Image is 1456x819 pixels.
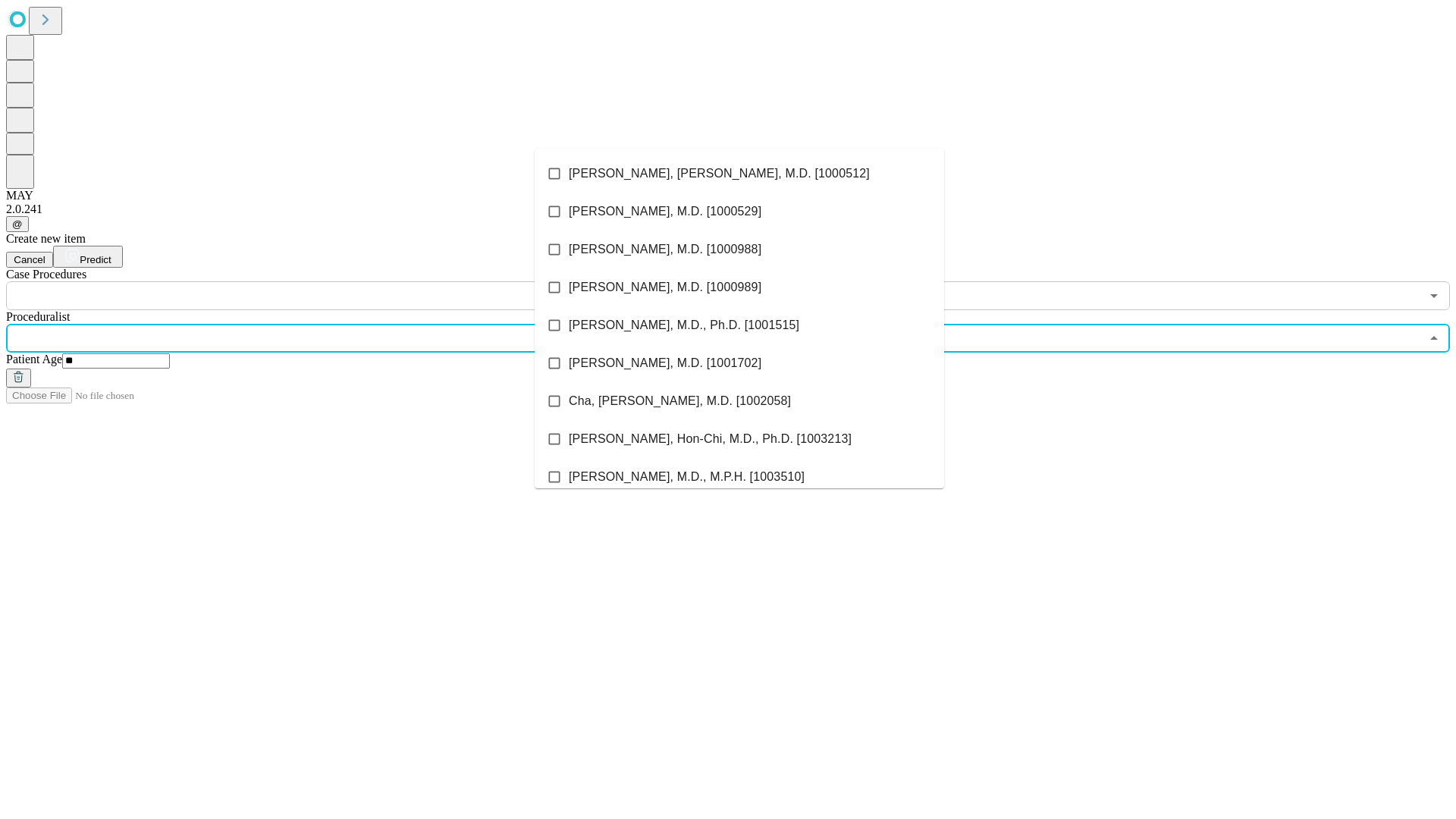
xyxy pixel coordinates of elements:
[569,468,805,486] span: [PERSON_NAME], M.D., M.P.H. [1003510]
[569,316,799,334] span: [PERSON_NAME], M.D., Ph.D. [1001515]
[12,218,23,230] span: @
[569,354,761,372] span: [PERSON_NAME], M.D. [1001702]
[6,353,62,366] span: Patient Age
[6,202,1450,216] div: 2.0.241
[6,216,29,232] button: @
[53,246,123,268] button: Predict
[80,254,111,265] span: Predict
[569,430,852,448] span: [PERSON_NAME], Hon-Chi, M.D., Ph.D. [1003213]
[569,202,761,221] span: [PERSON_NAME], M.D. [1000529]
[1423,328,1445,349] button: Close
[569,240,761,259] span: [PERSON_NAME], M.D. [1000988]
[6,232,86,245] span: Create new item
[569,392,791,410] span: Cha, [PERSON_NAME], M.D. [1002058]
[6,268,86,281] span: Scheduled Procedure
[6,252,53,268] button: Cancel
[1423,285,1445,306] button: Open
[6,310,70,323] span: Proceduralist
[569,278,761,297] span: [PERSON_NAME], M.D. [1000989]
[6,189,1450,202] div: MAY
[569,165,870,183] span: [PERSON_NAME], [PERSON_NAME], M.D. [1000512]
[14,254,45,265] span: Cancel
